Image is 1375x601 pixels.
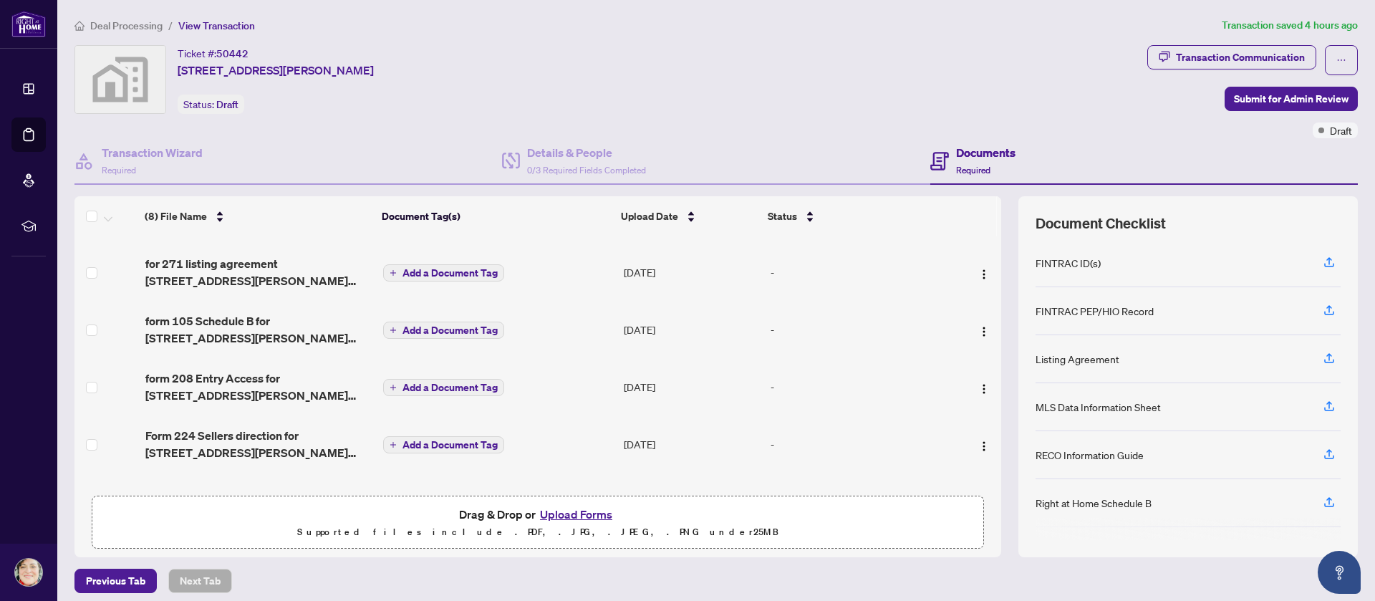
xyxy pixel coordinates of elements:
button: Add a Document Tag [383,264,504,282]
button: Add a Document Tag [383,436,504,454]
button: Logo [973,375,995,398]
h4: Details & People [527,144,646,161]
img: Profile Icon [15,559,42,586]
span: for 271 listing agreement [STREET_ADDRESS][PERSON_NAME] 411_2025-08-28 18_56_54.pdf [145,255,372,289]
button: Upload Forms [536,505,617,524]
p: Supported files include .PDF, .JPG, .JPEG, .PNG under 25 MB [101,524,975,541]
span: View Transaction [178,19,255,32]
span: 0/3 Required Fields Completed [527,165,646,176]
span: Add a Document Tag [402,383,498,393]
button: Add a Document Tag [383,321,504,340]
div: - [771,436,943,452]
span: Status [768,208,797,224]
div: FINTRAC PEP/HIO Record [1036,303,1154,319]
span: form 208 Entry Access for [STREET_ADDRESS][PERSON_NAME] 411_2025-08-28 18_58_59.pdf [145,370,372,404]
div: - [771,322,943,337]
span: Previous Tab [86,569,145,592]
img: Logo [978,326,990,337]
span: plus [390,327,397,334]
span: home [74,21,85,31]
button: Submit for Admin Review [1225,87,1358,111]
span: ellipsis [1336,55,1346,65]
span: plus [390,269,397,277]
span: Submit for Admin Review [1234,87,1349,110]
span: [STREET_ADDRESS][PERSON_NAME] [178,62,374,79]
span: Add a Document Tag [402,268,498,278]
span: Add a Document Tag [402,440,498,450]
span: Form 224 Sellers direction for [STREET_ADDRESS][PERSON_NAME] 411_2025-08-28 18_58_21.pdf [145,427,372,461]
span: Required [956,165,990,176]
th: (8) File Name [139,196,376,236]
td: [DATE] [618,415,766,473]
button: Add a Document Tag [383,379,504,396]
span: Add a Document Tag [402,325,498,335]
img: Logo [978,269,990,280]
img: svg%3e [75,46,165,113]
h4: Documents [956,144,1015,161]
span: Deal Processing [90,19,163,32]
span: Drag & Drop orUpload FormsSupported files include .PDF, .JPG, .JPEG, .PNG under25MB [92,496,983,549]
th: Upload Date [615,196,761,236]
img: Logo [978,441,990,452]
div: Listing Agreement [1036,351,1119,367]
span: Draft [1330,122,1352,138]
th: Status [762,196,945,236]
span: (8) File Name [145,208,207,224]
span: plus [390,384,397,391]
button: Previous Tab [74,569,157,593]
div: FINTRAC ID(s) [1036,255,1101,271]
button: Logo [973,433,995,456]
td: [DATE] [618,358,766,415]
span: Draft [216,98,238,111]
div: RECO Information Guide [1036,447,1144,463]
button: Logo [973,318,995,341]
td: [DATE] [618,301,766,358]
td: [DATE] [618,473,766,530]
div: Transaction Communication [1176,46,1305,69]
button: Add a Document Tag [383,378,504,397]
td: [DATE] [618,244,766,301]
button: Add a Document Tag [383,322,504,339]
div: Ticket #: [178,45,249,62]
article: Transaction saved 4 hours ago [1222,17,1358,34]
div: Right at Home Schedule B [1036,495,1152,511]
div: MLS Data Information Sheet [1036,399,1161,415]
button: Transaction Communication [1147,45,1316,69]
h4: Transaction Wizard [102,144,203,161]
li: / [168,17,173,34]
div: Status: [178,95,244,114]
span: Upload Date [621,208,678,224]
span: 50442 [216,47,249,60]
img: logo [11,11,46,37]
span: Drag & Drop or [459,505,617,524]
img: Logo [978,383,990,395]
button: Open asap [1318,551,1361,594]
th: Document Tag(s) [376,196,615,236]
button: Add a Document Tag [383,436,504,453]
button: Logo [973,261,995,284]
button: Add a Document Tag [383,264,504,282]
div: - [771,379,943,395]
div: - [771,264,943,280]
span: Document Checklist [1036,213,1166,234]
button: Next Tab [168,569,232,593]
span: form 105 Schedule B for [STREET_ADDRESS][PERSON_NAME] 411_2025-08-28 18_59_31.pdf [145,312,372,347]
span: Required [102,165,136,176]
span: Reco information guide for 5 [PERSON_NAME] Square 411_2025-08-28 18_57_40.pdf [145,484,372,519]
span: plus [390,441,397,448]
